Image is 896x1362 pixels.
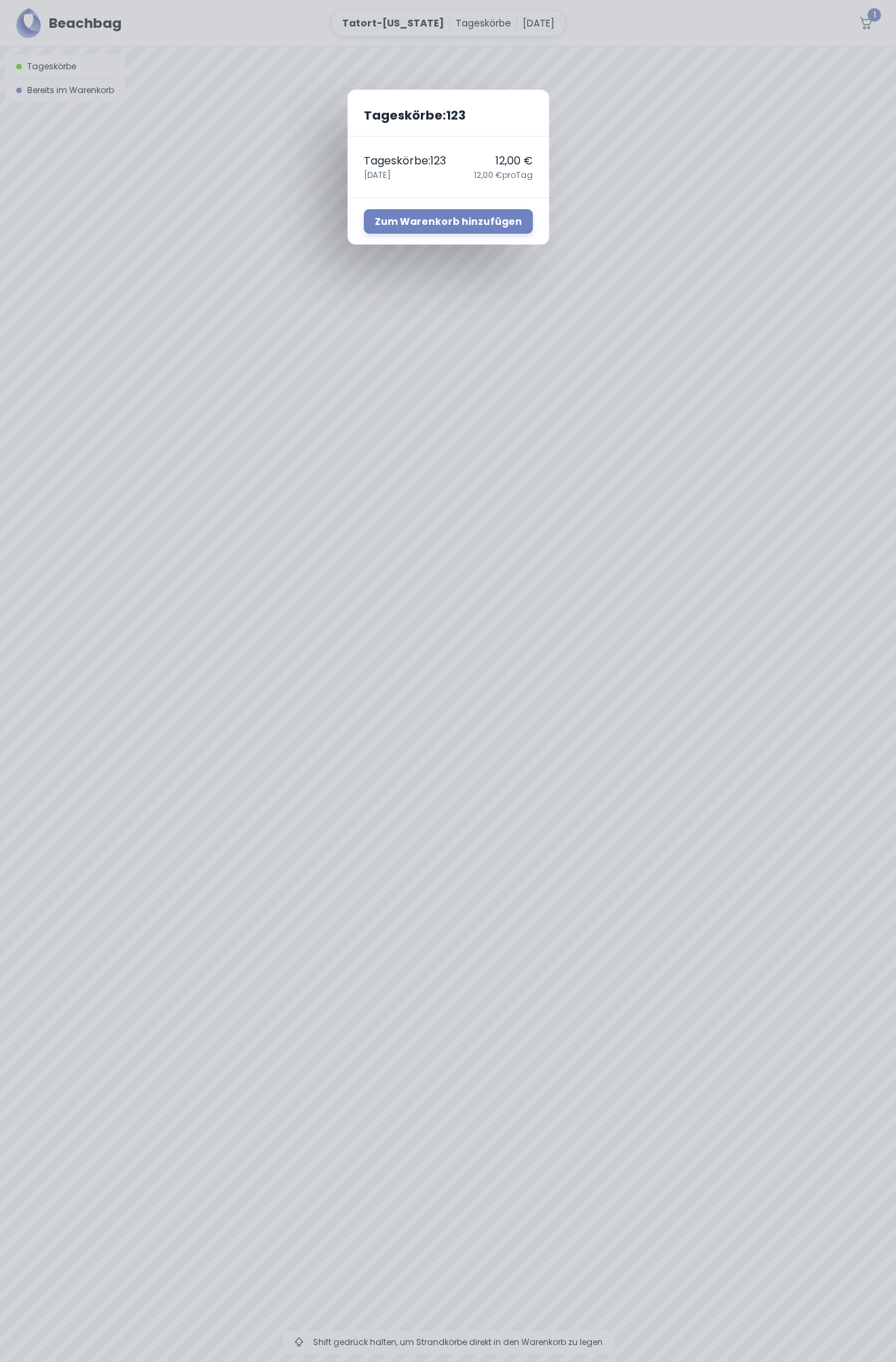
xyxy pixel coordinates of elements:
[474,169,533,181] span: 12,00 € pro Tag
[364,209,533,234] button: Zum Warenkorb hinzufügen
[364,153,446,169] p: Tageskörbe : 123
[364,169,391,181] span: [DATE]
[496,153,533,169] p: 12,00 €
[348,90,549,137] h2: Tageskörbe : 123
